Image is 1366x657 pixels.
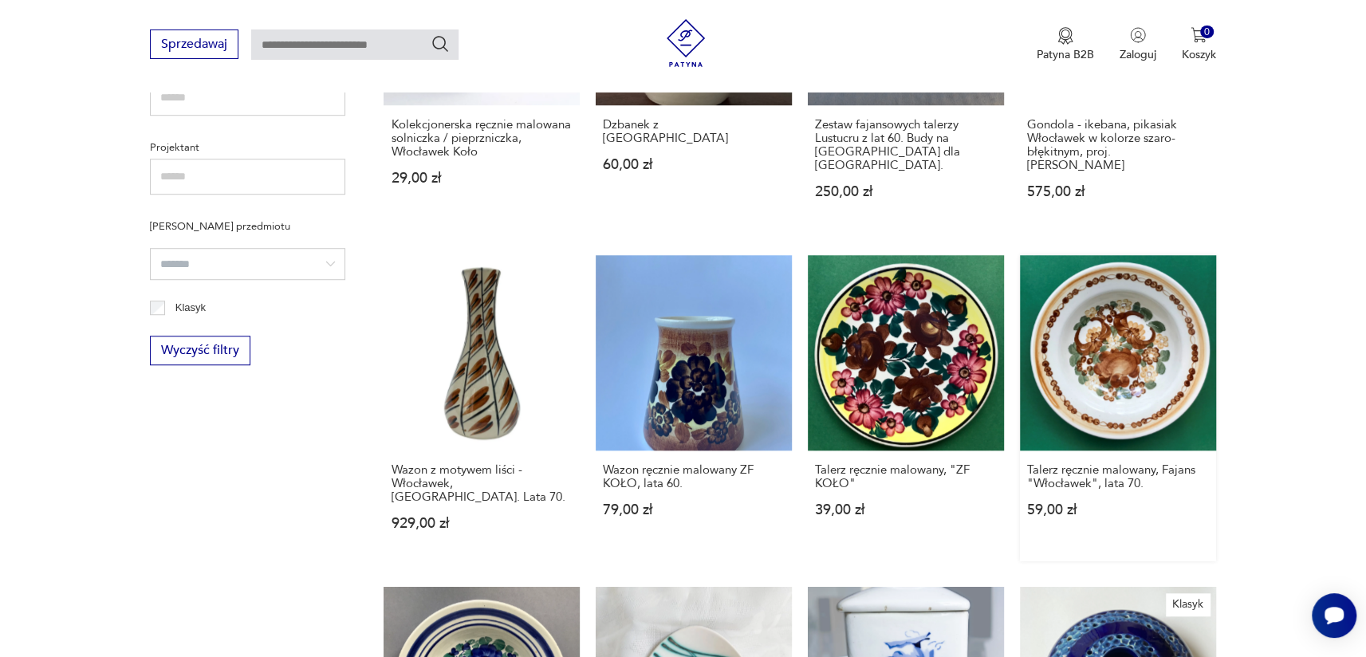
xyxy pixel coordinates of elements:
p: 60,00 zł [603,158,785,171]
p: Koszyk [1182,47,1216,62]
div: 0 [1200,26,1214,39]
button: Sprzedawaj [150,30,238,59]
p: 59,00 zł [1027,503,1209,517]
h3: Wazon ręcznie malowany ZF KOŁO, lata 60. [603,463,785,490]
h3: Talerz ręcznie malowany, Fajans "Włocławek", lata 70. [1027,463,1209,490]
iframe: Smartsupp widget button [1312,593,1356,638]
a: Ikona medaluPatyna B2B [1037,27,1094,62]
a: Wazon z motywem liści - Włocławek, Polska. Lata 70.Wazon z motywem liści - Włocławek, [GEOGRAPHIC... [384,255,580,562]
img: Patyna - sklep z meblami i dekoracjami vintage [662,19,710,67]
a: Sprzedawaj [150,40,238,51]
p: [PERSON_NAME] przedmiotu [150,218,345,235]
h3: Gondola - ikebana, pikasiak Włocławek w kolorze szaro-błękitnym, proj. [PERSON_NAME] [1027,118,1209,172]
p: 39,00 zł [815,503,997,517]
p: Zaloguj [1120,47,1156,62]
a: Talerz ręcznie malowany, "ZF KOŁO"Talerz ręcznie malowany, "ZF KOŁO"39,00 zł [808,255,1004,562]
a: Wazon ręcznie malowany ZF KOŁO, lata 60.Wazon ręcznie malowany ZF KOŁO, lata 60.79,00 zł [596,255,792,562]
img: Ikona medalu [1057,27,1073,45]
p: 929,00 zł [391,517,573,530]
p: 250,00 zł [815,185,997,199]
p: 29,00 zł [391,171,573,185]
button: Zaloguj [1120,27,1156,62]
h3: Talerz ręcznie malowany, "ZF KOŁO" [815,463,997,490]
h3: Dzbanek z [GEOGRAPHIC_DATA] [603,118,785,145]
h3: Wazon z motywem liści - Włocławek, [GEOGRAPHIC_DATA]. Lata 70. [391,463,573,504]
p: Klasyk [175,299,206,317]
p: 79,00 zł [603,503,785,517]
h3: Kolekcjonerska ręcznie malowana solniczka / pieprzniczka, Włocławek Koło [391,118,573,159]
button: Wyczyść filtry [150,336,250,365]
img: Ikonka użytkownika [1130,27,1146,43]
button: 0Koszyk [1182,27,1216,62]
p: Projektant [150,139,345,156]
button: Patyna B2B [1037,27,1094,62]
img: Ikona koszyka [1191,27,1207,43]
h3: Zestaw fajansowych talerzy Lustucru z lat 60. Budy na [GEOGRAPHIC_DATA] dla [GEOGRAPHIC_DATA]. [815,118,997,172]
a: Talerz ręcznie malowany, Fajans "Włocławek", lata 70.Talerz ręcznie malowany, Fajans "Włocławek",... [1020,255,1216,562]
p: 575,00 zł [1027,185,1209,199]
button: Szukaj [431,34,450,53]
p: Patyna B2B [1037,47,1094,62]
